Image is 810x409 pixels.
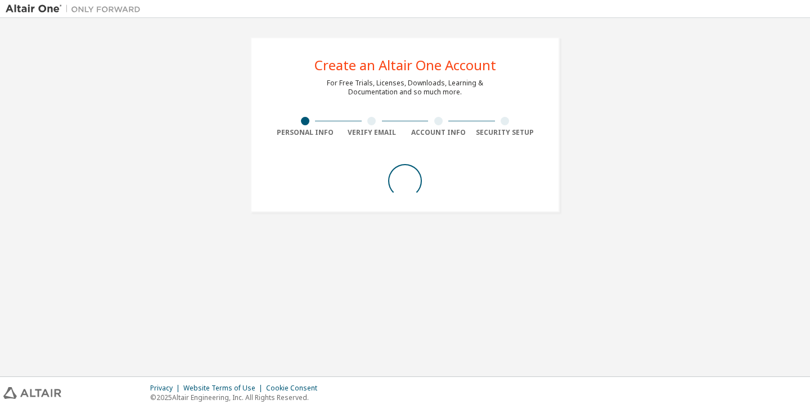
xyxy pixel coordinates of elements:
[472,128,539,137] div: Security Setup
[266,384,324,393] div: Cookie Consent
[339,128,406,137] div: Verify Email
[150,393,324,402] p: © 2025 Altair Engineering, Inc. All Rights Reserved.
[3,387,61,399] img: altair_logo.svg
[6,3,146,15] img: Altair One
[272,128,339,137] div: Personal Info
[327,79,483,97] div: For Free Trials, Licenses, Downloads, Learning & Documentation and so much more.
[183,384,266,393] div: Website Terms of Use
[405,128,472,137] div: Account Info
[314,58,496,72] div: Create an Altair One Account
[150,384,183,393] div: Privacy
